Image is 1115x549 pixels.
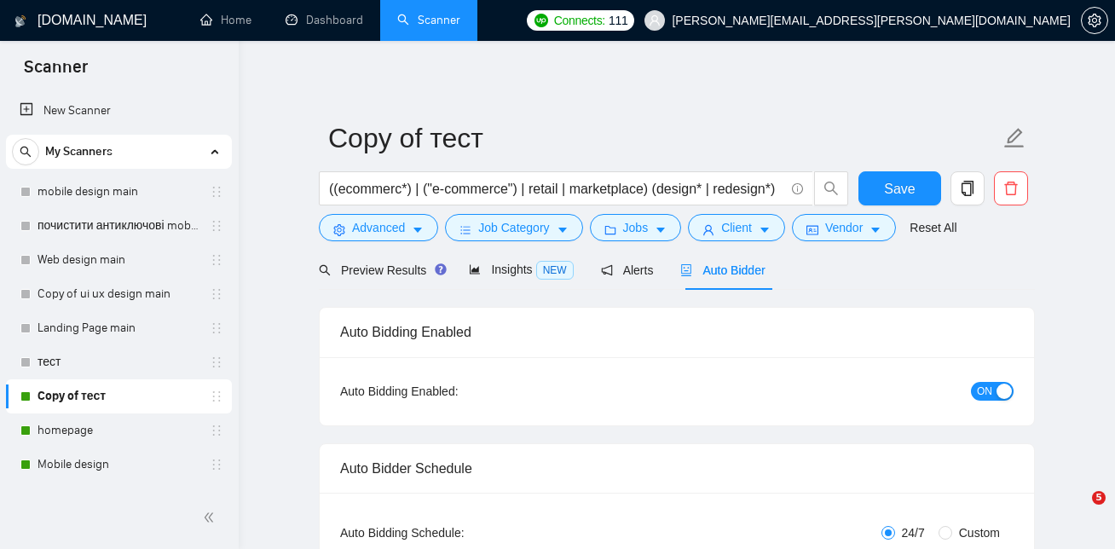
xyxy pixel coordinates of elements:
[319,214,438,241] button: settingAdvancedcaret-down
[806,223,818,236] span: idcard
[950,171,985,205] button: copy
[623,218,649,237] span: Jobs
[459,223,471,236] span: bars
[469,263,481,275] span: area-chart
[792,214,896,241] button: idcardVendorcaret-down
[815,181,847,196] span: search
[884,178,915,199] span: Save
[554,11,605,30] span: Connects:
[10,55,101,90] span: Scanner
[210,321,223,335] span: holder
[1082,14,1107,27] span: setting
[13,146,38,158] span: search
[12,138,39,165] button: search
[1003,127,1025,149] span: edit
[319,264,331,276] span: search
[604,223,616,236] span: folder
[340,382,564,401] div: Auto Bidding Enabled:
[858,171,941,205] button: Save
[478,218,549,237] span: Job Category
[994,171,1028,205] button: delete
[210,355,223,369] span: holder
[38,482,199,516] a: Web design
[601,263,654,277] span: Alerts
[702,223,714,236] span: user
[340,308,1014,356] div: Auto Bidding Enabled
[601,264,613,276] span: notification
[210,287,223,301] span: holder
[910,218,956,237] a: Reset All
[536,261,574,280] span: NEW
[1057,491,1098,532] iframe: Intercom live chat
[825,218,863,237] span: Vendor
[688,214,785,241] button: userClientcaret-down
[6,94,232,128] li: New Scanner
[333,223,345,236] span: setting
[655,223,667,236] span: caret-down
[210,219,223,233] span: holder
[397,13,460,27] a: searchScanner
[38,379,199,413] a: Copy of тест
[609,11,627,30] span: 111
[14,8,26,35] img: logo
[200,13,251,27] a: homeHome
[412,223,424,236] span: caret-down
[210,390,223,403] span: holder
[469,263,573,276] span: Insights
[895,523,932,542] span: 24/7
[340,444,1014,493] div: Auto Bidder Schedule
[38,209,199,243] a: почистити антиключові mobile design main
[328,117,1000,159] input: Scanner name...
[445,214,582,241] button: barsJob Categorycaret-down
[759,223,771,236] span: caret-down
[38,311,199,345] a: Landing Page main
[792,183,803,194] span: info-circle
[45,135,113,169] span: My Scanners
[38,175,199,209] a: mobile design main
[38,345,199,379] a: тест
[210,185,223,199] span: holder
[951,181,984,196] span: copy
[38,243,199,277] a: Web design main
[210,424,223,437] span: holder
[203,509,220,526] span: double-left
[210,253,223,267] span: holder
[649,14,661,26] span: user
[721,218,752,237] span: Client
[1092,491,1106,505] span: 5
[1081,7,1108,34] button: setting
[557,223,569,236] span: caret-down
[38,277,199,311] a: Copy of ui ux design main
[869,223,881,236] span: caret-down
[20,94,218,128] a: New Scanner
[319,263,442,277] span: Preview Results
[534,14,548,27] img: upwork-logo.png
[433,262,448,277] div: Tooltip anchor
[590,214,682,241] button: folderJobscaret-down
[329,178,784,199] input: Search Freelance Jobs...
[210,458,223,471] span: holder
[680,263,765,277] span: Auto Bidder
[340,523,564,542] div: Auto Bidding Schedule:
[1081,14,1108,27] a: setting
[814,171,848,205] button: search
[38,413,199,448] a: homepage
[952,523,1007,542] span: Custom
[38,448,199,482] a: Mobile design
[352,218,405,237] span: Advanced
[680,264,692,276] span: robot
[977,382,992,401] span: ON
[286,13,363,27] a: dashboardDashboard
[995,181,1027,196] span: delete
